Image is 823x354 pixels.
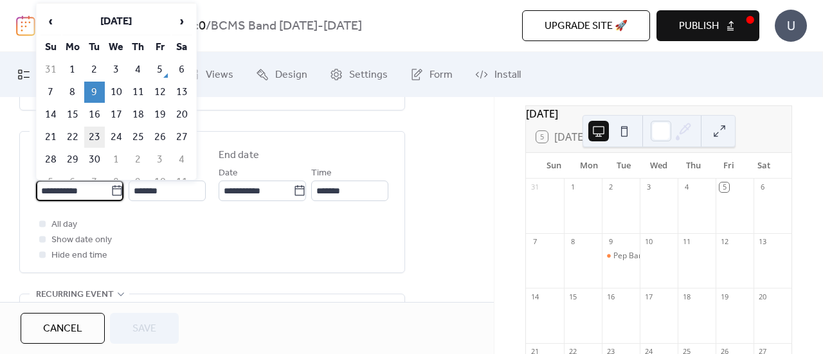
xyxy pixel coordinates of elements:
[401,57,462,92] a: Form
[275,67,307,83] span: Design
[106,59,127,80] td: 3
[682,182,691,192] div: 4
[679,19,719,34] span: Publish
[644,237,653,247] div: 10
[150,82,170,103] td: 12
[41,59,61,80] td: 31
[641,153,676,179] div: Wed
[526,106,791,121] div: [DATE]
[219,166,238,181] span: Date
[172,127,192,148] td: 27
[536,153,571,179] div: Sun
[606,182,615,192] div: 2
[219,148,259,163] div: End date
[571,153,606,179] div: Mon
[172,37,192,58] th: Sa
[530,182,539,192] div: 31
[211,14,362,39] b: BCMS Band [DATE]-[DATE]
[530,237,539,247] div: 7
[172,104,192,125] td: 20
[8,57,93,92] a: My Events
[106,149,127,170] td: 1
[62,8,170,35] th: [DATE]
[644,292,653,301] div: 17
[128,149,149,170] td: 2
[84,37,105,58] th: Tu
[177,57,243,92] a: Views
[106,172,127,193] td: 8
[150,104,170,125] td: 19
[568,237,577,247] div: 8
[150,127,170,148] td: 26
[106,127,127,148] td: 24
[206,67,233,83] span: Views
[51,217,77,233] span: All day
[602,251,640,261] div: Pep Band
[106,37,127,58] th: We
[719,237,729,247] div: 12
[172,59,192,80] td: 6
[62,104,83,125] td: 15
[606,292,615,301] div: 16
[41,104,61,125] td: 14
[41,8,60,34] span: ‹
[172,8,192,34] span: ›
[719,292,729,301] div: 19
[106,82,127,103] td: 10
[128,104,149,125] td: 18
[84,82,105,103] td: 9
[128,37,149,58] th: Th
[606,153,641,179] div: Tue
[613,251,647,261] div: Pep Band
[51,233,112,248] span: Show date only
[682,237,691,247] div: 11
[757,182,767,192] div: 6
[41,149,61,170] td: 28
[128,172,149,193] td: 9
[522,10,650,41] button: Upgrade site 🚀
[41,82,61,103] td: 7
[349,67,388,83] span: Settings
[62,59,83,80] td: 1
[21,313,105,344] a: Cancel
[51,248,107,263] span: Hide end time
[150,37,170,58] th: Fr
[757,292,767,301] div: 20
[320,57,397,92] a: Settings
[682,292,691,301] div: 18
[466,57,530,92] a: Install
[656,10,759,41] button: Publish
[545,19,628,34] span: Upgrade site 🚀
[150,59,170,80] td: 5
[43,321,82,337] span: Cancel
[494,67,521,83] span: Install
[16,15,35,36] img: logo
[62,172,83,193] td: 6
[757,237,767,247] div: 13
[606,237,615,247] div: 9
[62,37,83,58] th: Mo
[644,182,653,192] div: 3
[84,104,105,125] td: 16
[41,127,61,148] td: 21
[568,182,577,192] div: 1
[775,10,807,42] div: U
[62,127,83,148] td: 22
[128,127,149,148] td: 25
[62,82,83,103] td: 8
[430,67,453,83] span: Form
[719,182,729,192] div: 5
[128,82,149,103] td: 11
[41,37,61,58] th: Su
[246,57,317,92] a: Design
[106,104,127,125] td: 17
[311,166,332,181] span: Time
[530,292,539,301] div: 14
[172,172,192,193] td: 11
[84,149,105,170] td: 30
[84,127,105,148] td: 23
[84,172,105,193] td: 7
[128,59,149,80] td: 4
[150,149,170,170] td: 3
[41,172,61,193] td: 5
